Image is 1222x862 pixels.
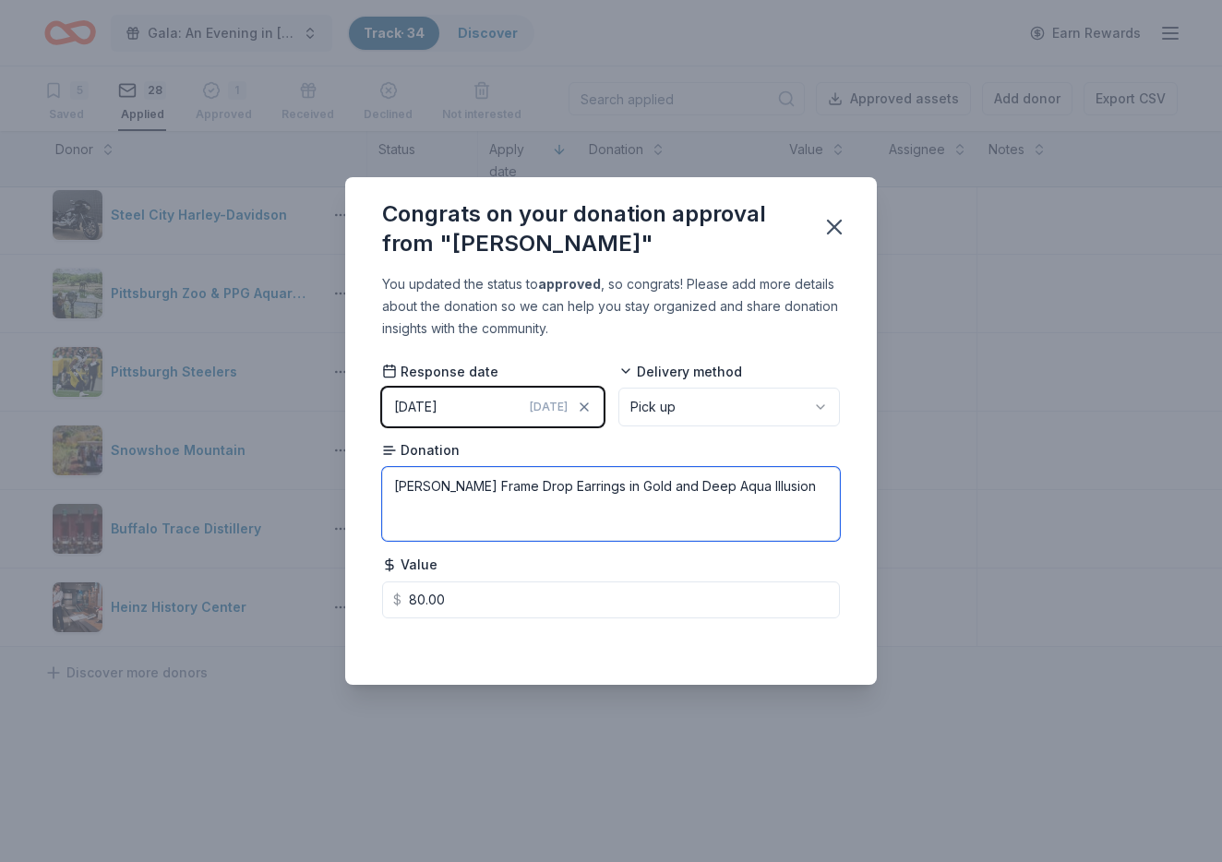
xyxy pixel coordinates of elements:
span: [DATE] [530,400,568,414]
span: Response date [382,363,498,381]
textarea: [PERSON_NAME] Frame Drop Earrings in Gold and Deep Aqua Illusion [382,467,840,541]
div: Congrats on your donation approval from "[PERSON_NAME]" [382,199,799,258]
div: [DATE] [394,396,437,418]
span: Delivery method [618,363,742,381]
button: [DATE][DATE] [382,388,604,426]
span: Value [382,556,437,574]
span: Donation [382,441,460,460]
b: approved [538,276,601,292]
div: You updated the status to , so congrats! Please add more details about the donation so we can hel... [382,273,840,340]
